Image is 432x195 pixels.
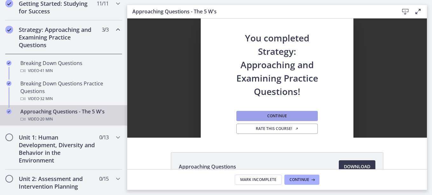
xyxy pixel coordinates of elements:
i: Completed [5,26,13,33]
div: Video [20,115,120,123]
span: Download [344,163,370,170]
a: Download [339,160,375,173]
span: Mark Incomplete [240,177,276,182]
i: Completed [6,61,11,66]
button: Continue [236,111,318,121]
div: Video [20,67,120,75]
div: Approaching Questions - The 5 W's [20,108,120,123]
h2: Unit 2: Assessment and Intervention Planning [19,175,96,190]
h2: Unit 1: Human Development, Diversity and Behavior in the Environment [19,134,96,164]
span: · 41 min [39,67,53,75]
span: · 20 min [39,115,53,123]
button: Mark Incomplete [235,175,282,185]
h2: Strategy: Approaching and Examining Practice Questions [19,26,96,49]
i: Opens in a new window [295,127,299,131]
span: Continue [289,177,309,182]
a: Rate this course! Opens in a new window [236,124,318,134]
span: · 32 min [39,95,53,103]
i: Completed [6,109,11,114]
div: Video [20,95,120,103]
div: Breaking Down Questions [20,59,120,75]
span: Approaching Questions [179,163,236,170]
span: 3 / 3 [102,26,108,33]
span: 0 / 15 [99,175,108,183]
h2: You completed Strategy: Approaching and Examining Practice Questions! [235,18,319,98]
h3: Approaching Questions - The 5 W's [132,8,389,15]
span: Rate this course! [256,126,299,131]
span: Continue [267,113,287,119]
i: Completed [6,81,11,86]
span: 0 / 13 [99,134,108,141]
button: Continue [284,175,319,185]
div: Breaking Down Questions Practice Questions [20,80,120,103]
